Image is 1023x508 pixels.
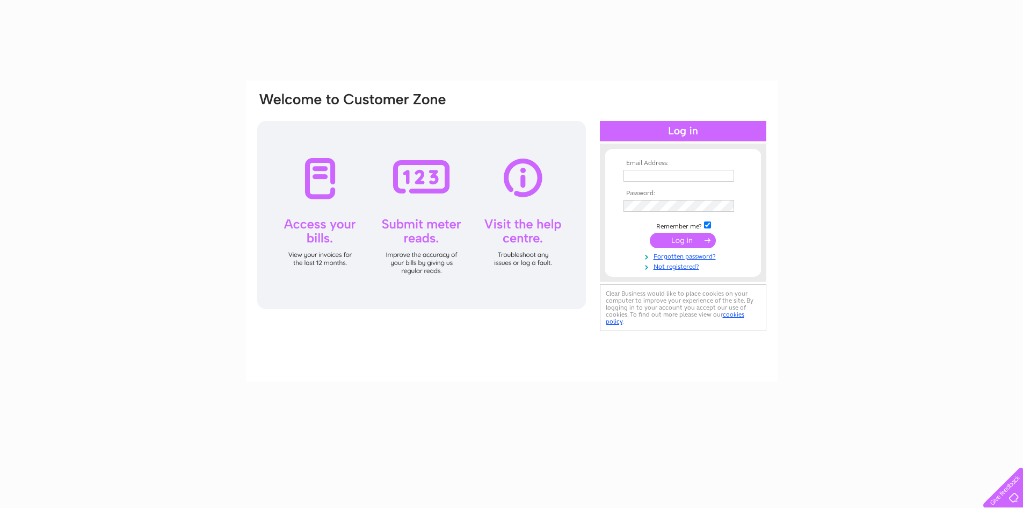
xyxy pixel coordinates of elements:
[606,311,744,325] a: cookies policy
[623,251,745,261] a: Forgotten password?
[600,284,766,331] div: Clear Business would like to place cookies on your computer to improve your experience of the sit...
[650,233,716,248] input: Submit
[623,261,745,271] a: Not registered?
[621,160,745,167] th: Email Address:
[621,220,745,231] td: Remember me?
[621,190,745,197] th: Password:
